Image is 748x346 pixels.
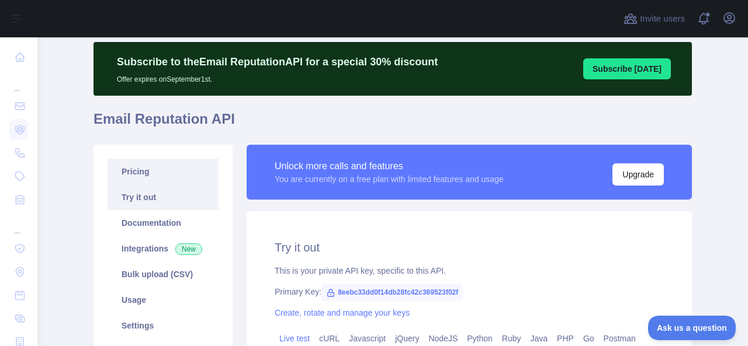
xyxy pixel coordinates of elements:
a: Try it out [108,184,219,210]
h2: Try it out [275,239,664,256]
span: 8eebc33dd0f14db28fc42c369523f02f [321,284,463,301]
div: Primary Key: [275,286,664,298]
div: You are currently on a free plan with limited features and usage [275,173,504,185]
button: Invite users [621,9,687,28]
span: New [175,243,202,255]
a: Documentation [108,210,219,236]
a: Settings [108,313,219,338]
span: Invite users [640,12,685,26]
div: ... [9,212,28,236]
a: Pricing [108,159,219,184]
a: Create, rotate and manage your keys [275,308,410,317]
a: Integrations New [108,236,219,261]
button: Upgrade [612,163,664,186]
div: Unlock more calls and features [275,159,504,173]
h1: Email Reputation API [93,110,692,138]
p: Subscribe to the Email Reputation API for a special 30 % discount [117,54,438,70]
div: ... [9,70,28,93]
iframe: Toggle Customer Support [648,316,736,340]
a: Usage [108,287,219,313]
button: Subscribe [DATE] [583,58,671,79]
p: Offer expires on September 1st. [117,70,438,84]
a: Bulk upload (CSV) [108,261,219,287]
div: This is your private API key, specific to this API. [275,265,664,277]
